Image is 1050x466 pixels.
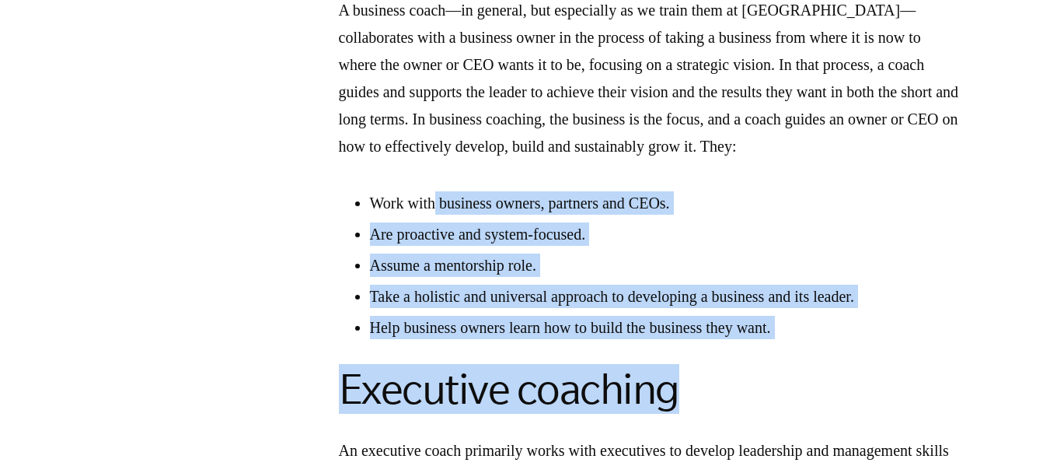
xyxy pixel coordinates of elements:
li: Take a holistic and universal approach to developing a business and its leader. [370,285,961,308]
iframe: Chat Widget [972,391,1050,466]
li: Help business owners learn how to build the business they want. [370,316,961,339]
h2: Executive coaching [339,364,961,414]
li: Are proactive and system-focused. [370,222,961,246]
li: Assume a mentorship role. [370,254,961,277]
li: Work with business owners, partners and CEOs. [370,191,961,215]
